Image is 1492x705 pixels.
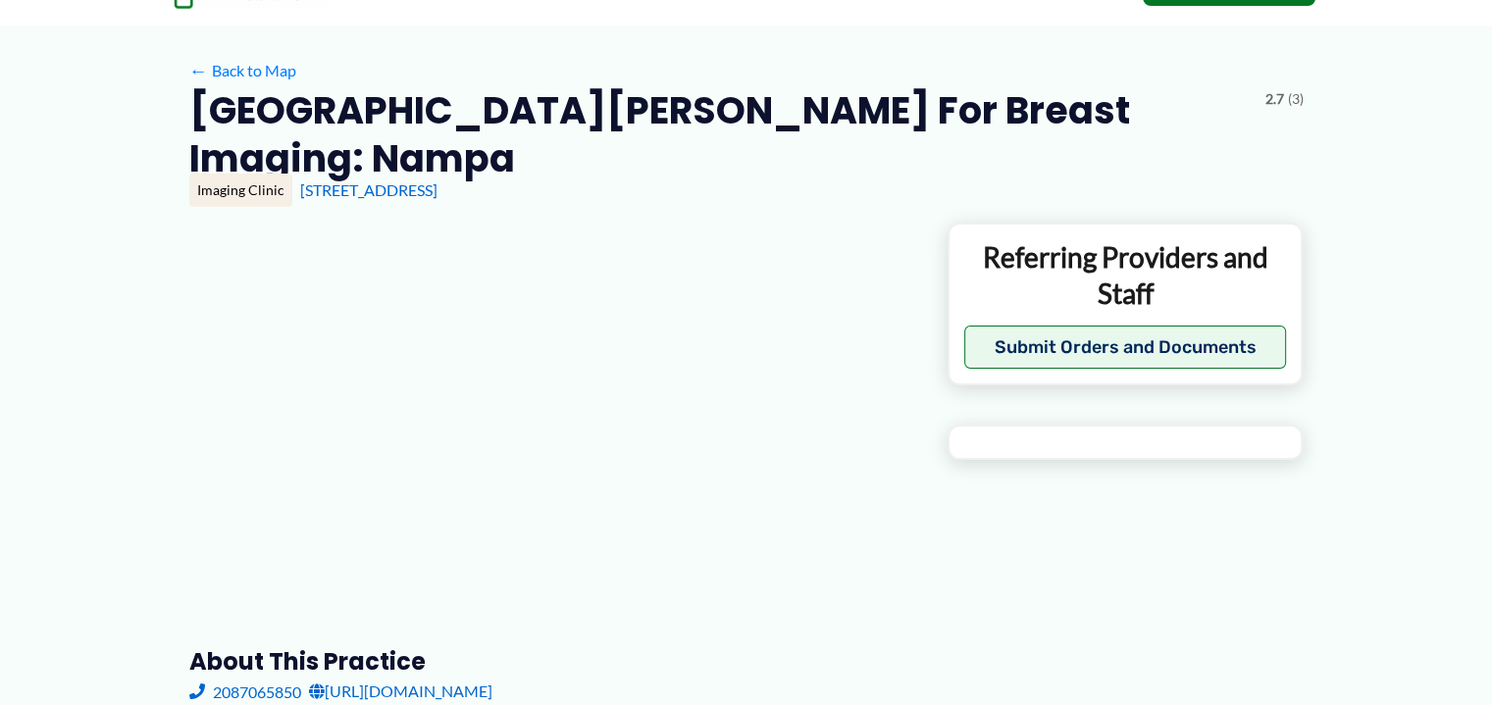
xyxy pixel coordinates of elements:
span: (3) [1288,86,1304,112]
button: Submit Orders and Documents [964,326,1287,369]
div: Imaging Clinic [189,174,292,207]
h2: [GEOGRAPHIC_DATA][PERSON_NAME] for Breast Imaging: Nampa [189,86,1250,183]
p: Referring Providers and Staff [964,239,1287,311]
h3: About this practice [189,646,916,677]
a: [STREET_ADDRESS] [300,180,437,199]
span: ← [189,61,208,79]
span: 2.7 [1265,86,1284,112]
a: ←Back to Map [189,56,296,85]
